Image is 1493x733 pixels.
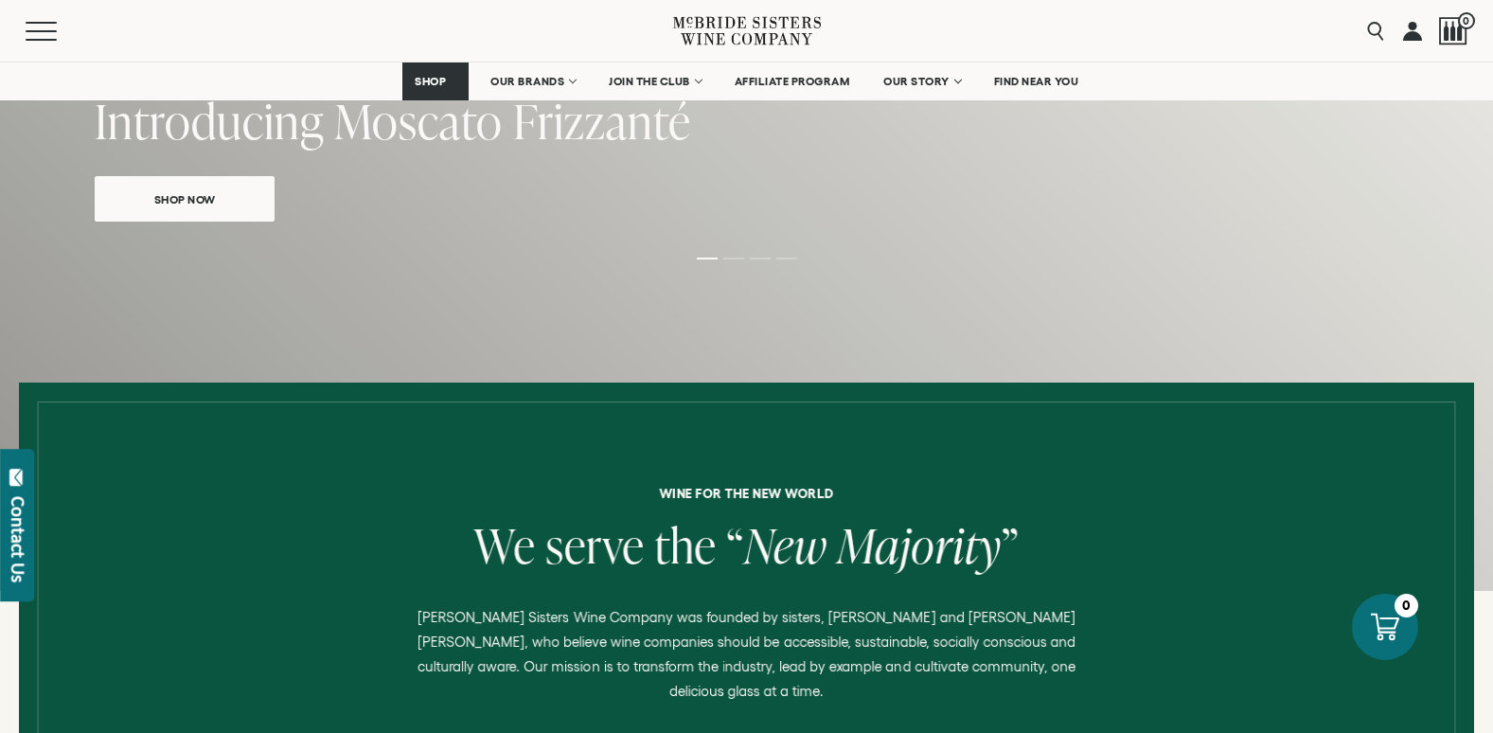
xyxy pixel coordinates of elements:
h6: Wine for the new world [33,487,1461,500]
span: the [655,512,717,578]
a: OUR BRANDS [478,63,587,100]
li: Page dot 1 [697,258,718,259]
span: serve [546,512,645,578]
span: FIND NEAR YOU [994,75,1079,88]
span: SHOP [415,75,447,88]
li: Page dot 2 [723,258,744,259]
span: 0 [1458,12,1475,29]
a: SHOP [402,63,469,100]
span: AFFILIATE PROGRAM [735,75,850,88]
a: Shop Now [95,176,275,222]
span: ” [1002,512,1020,578]
span: Frizzanté [513,88,691,153]
li: Page dot 4 [776,258,797,259]
span: New [744,512,827,578]
a: OUR STORY [871,63,972,100]
span: Introducing [95,88,324,153]
span: “ [727,512,745,578]
div: 0 [1395,594,1418,617]
span: We [474,512,536,578]
li: Page dot 3 [750,258,771,259]
span: Majority [837,512,1001,578]
div: Contact Us [9,496,27,582]
a: FIND NEAR YOU [982,63,1092,100]
p: [PERSON_NAME] Sisters Wine Company was founded by sisters, [PERSON_NAME] and [PERSON_NAME] [PERSO... [400,605,1093,704]
span: Moscato [334,88,503,153]
span: OUR STORY [883,75,950,88]
span: OUR BRANDS [490,75,564,88]
span: JOIN THE CLUB [609,75,690,88]
span: Shop Now [121,188,249,210]
a: AFFILIATE PROGRAM [722,63,862,100]
button: Mobile Menu Trigger [26,22,94,41]
a: JOIN THE CLUB [596,63,713,100]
